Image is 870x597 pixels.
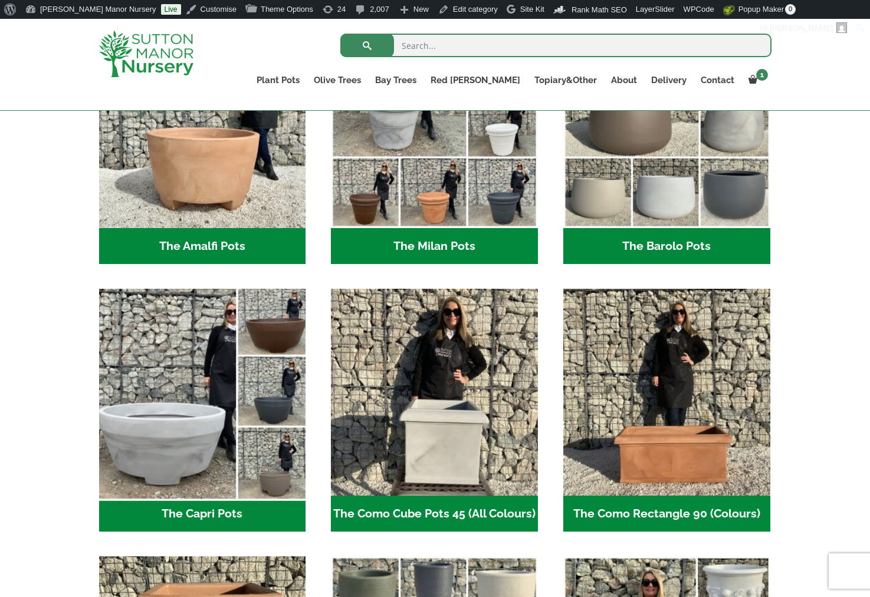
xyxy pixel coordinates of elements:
a: About [604,72,644,88]
img: logo [99,31,193,77]
a: Topiary&Other [527,72,604,88]
input: Search... [340,34,771,57]
a: Hi, [756,19,852,38]
img: The Barolo Pots [563,21,770,228]
span: Rank Math SEO [572,5,627,14]
img: The Capri Pots [94,284,311,501]
a: Visit product category The Barolo Pots [563,21,770,264]
span: [PERSON_NAME] [770,24,833,32]
span: 1 [756,69,768,81]
a: Visit product category The Como Cube Pots 45 (All Colours) [331,289,538,532]
a: Visit product category The Como Rectangle 90 (Colours) [563,289,770,532]
a: Contact [694,72,741,88]
a: Bay Trees [368,72,423,88]
a: 1 [741,72,771,88]
h2: The Como Rectangle 90 (Colours) [563,496,770,532]
a: Live [161,4,181,15]
a: Olive Trees [307,72,368,88]
img: The Como Cube Pots 45 (All Colours) [331,289,538,496]
h2: The Amalfi Pots [99,228,306,265]
span: Site Kit [520,5,544,14]
a: Plant Pots [249,72,307,88]
a: Visit product category The Milan Pots [331,21,538,264]
a: Visit product category The Capri Pots [99,289,306,532]
a: Visit product category The Amalfi Pots [99,21,306,264]
img: The Amalfi Pots [99,21,306,228]
img: The Milan Pots [331,21,538,228]
h2: The Barolo Pots [563,228,770,265]
a: Delivery [644,72,694,88]
h2: The Capri Pots [99,496,306,532]
span: 0 [785,4,796,15]
h2: The Milan Pots [331,228,538,265]
img: The Como Rectangle 90 (Colours) [563,289,770,496]
a: Red [PERSON_NAME] [423,72,527,88]
h2: The Como Cube Pots 45 (All Colours) [331,496,538,532]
